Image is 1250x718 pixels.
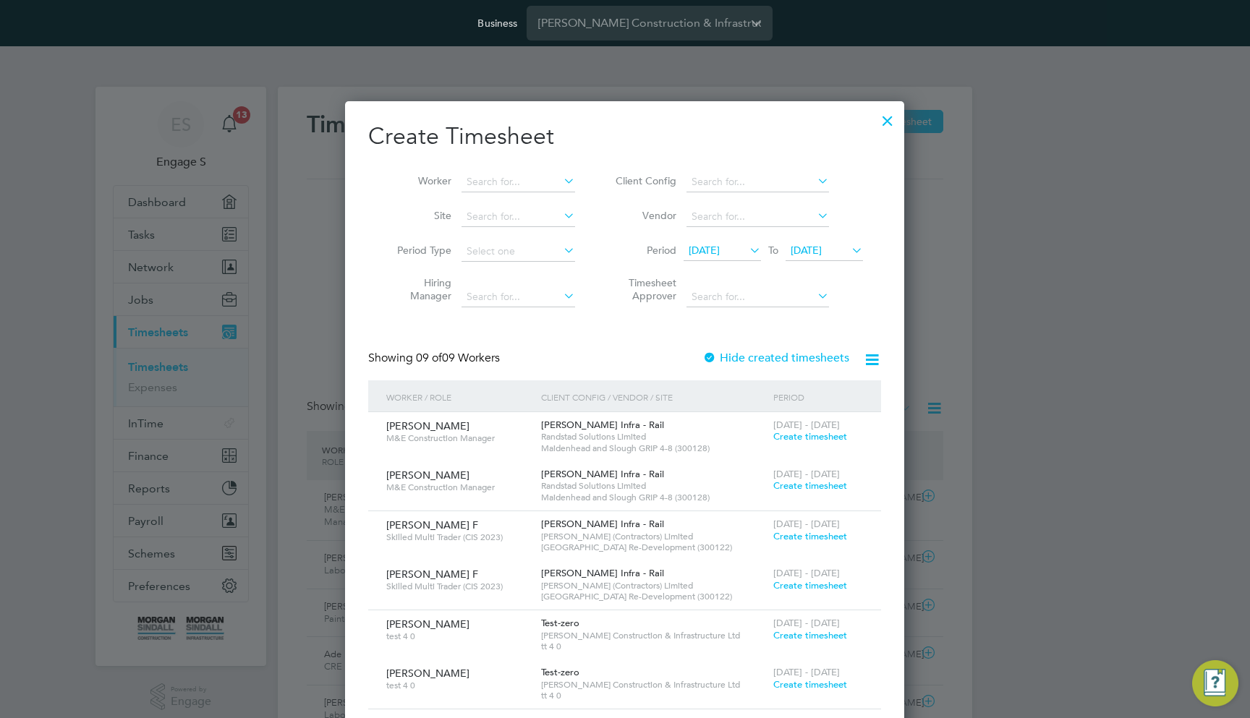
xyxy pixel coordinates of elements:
span: [PERSON_NAME] (Contractors) Limited [541,531,766,542]
span: [PERSON_NAME] [386,667,469,680]
span: test 4 0 [386,680,530,691]
label: Period Type [386,244,451,257]
span: Create timesheet [773,530,847,542]
span: test 4 0 [386,631,530,642]
input: Search for... [686,172,829,192]
span: [PERSON_NAME] Infra - Rail [541,567,664,579]
span: Create timesheet [773,430,847,443]
input: Search for... [686,287,829,307]
span: 09 of [416,351,442,365]
label: Hide created timesheets [702,351,849,365]
div: Worker / Role [383,380,537,414]
span: [PERSON_NAME] [386,617,469,631]
span: Skilled Multi Trader (CIS 2023) [386,531,530,543]
span: Skilled Multi Trader (CIS 2023) [386,581,530,592]
span: [PERSON_NAME] Infra - Rail [541,518,664,530]
label: Client Config [611,174,676,187]
span: To [764,241,783,260]
span: [GEOGRAPHIC_DATA] Re-Development (300122) [541,591,766,602]
span: [DATE] [791,244,822,257]
span: M&E Construction Manager [386,432,530,444]
label: Hiring Manager [386,276,451,302]
button: Engage Resource Center [1192,660,1238,706]
div: Client Config / Vendor / Site [537,380,770,414]
input: Select one [462,242,575,262]
span: [PERSON_NAME] F [386,518,478,531]
input: Search for... [462,287,575,307]
span: tt 4 0 [541,641,766,652]
span: [PERSON_NAME] Construction & Infrastructure Ltd [541,630,766,641]
span: [PERSON_NAME] Infra - Rail [541,419,664,431]
span: [DATE] - [DATE] [773,518,840,530]
h2: Create Timesheet [368,121,881,152]
label: Timesheet Approver [611,276,676,302]
span: Maidenhead and Slough GRIP 4-8 (300128) [541,443,766,454]
span: [DATE] - [DATE] [773,666,840,678]
span: [PERSON_NAME] [386,469,469,482]
span: [PERSON_NAME] [386,419,469,432]
span: Test-zero [541,666,579,678]
span: Create timesheet [773,629,847,641]
div: Showing [368,351,503,366]
span: [DATE] - [DATE] [773,419,840,431]
span: [DATE] [689,244,720,257]
label: Business [477,17,517,30]
span: Maidenhead and Slough GRIP 4-8 (300128) [541,492,766,503]
input: Search for... [686,207,829,227]
label: Period [611,244,676,257]
span: Create timesheet [773,678,847,691]
span: M&E Construction Manager [386,482,530,493]
span: Create timesheet [773,579,847,591]
span: [DATE] - [DATE] [773,567,840,579]
span: [DATE] - [DATE] [773,468,840,480]
span: [GEOGRAPHIC_DATA] Re-Development (300122) [541,542,766,553]
span: [DATE] - [DATE] [773,617,840,629]
input: Search for... [462,207,575,227]
span: 09 Workers [416,351,500,365]
span: Randstad Solutions Limited [541,480,766,492]
input: Search for... [462,172,575,192]
label: Vendor [611,209,676,222]
span: [PERSON_NAME] (Contractors) Limited [541,580,766,591]
span: tt 4 0 [541,690,766,701]
label: Site [386,209,451,222]
span: Test-zero [541,617,579,629]
span: Create timesheet [773,479,847,492]
div: Period [770,380,867,414]
span: [PERSON_NAME] Infra - Rail [541,468,664,480]
label: Worker [386,174,451,187]
span: Randstad Solutions Limited [541,431,766,443]
span: [PERSON_NAME] Construction & Infrastructure Ltd [541,679,766,691]
span: [PERSON_NAME] F [386,568,478,581]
